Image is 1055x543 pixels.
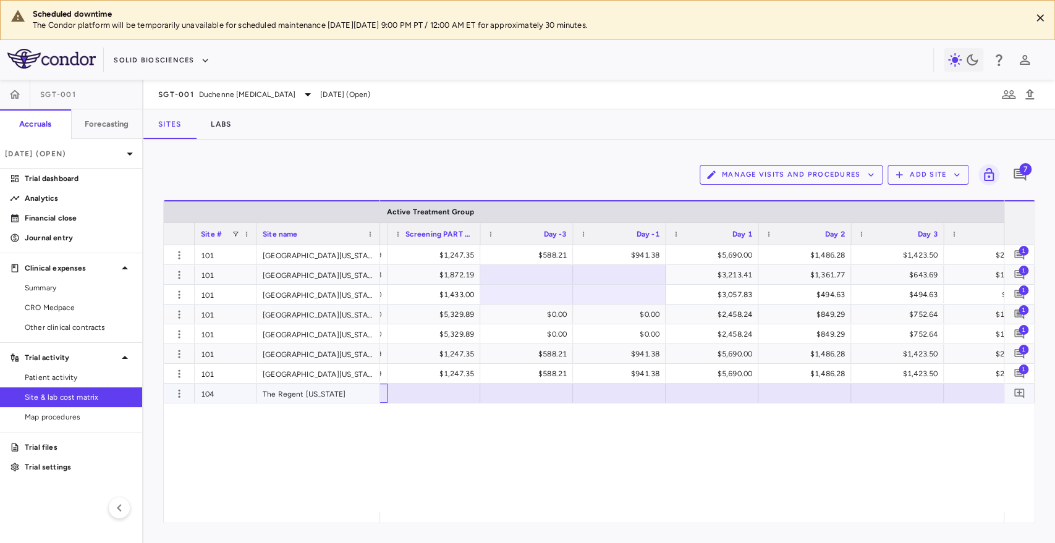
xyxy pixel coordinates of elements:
[25,372,132,383] span: Patient activity
[405,230,474,238] span: Screening PART B - Failure
[1019,344,1028,354] span: 1
[399,344,474,364] div: $1,247.35
[1011,365,1028,382] button: Add comment
[263,230,297,238] span: Site name
[201,230,222,238] span: Site #
[584,344,659,364] div: $941.38
[917,230,938,238] span: Day 3
[25,302,132,313] span: CRO Medpace
[1031,9,1049,27] button: Close
[195,285,256,304] div: 101
[677,245,752,265] div: $5,690.00
[677,285,752,305] div: $3,057.83
[769,364,845,384] div: $1,486.28
[677,265,752,285] div: $3,213.41
[256,265,380,284] div: [GEOGRAPHIC_DATA][US_STATE]
[256,305,380,324] div: [GEOGRAPHIC_DATA][US_STATE]
[769,265,845,285] div: $1,361.77
[1011,326,1028,342] button: Add comment
[158,90,194,99] span: SGT-001
[584,364,659,384] div: $941.38
[1014,288,1025,300] svg: Add comment
[25,263,117,274] p: Clinical expenses
[399,265,474,285] div: $1,872.19
[1019,285,1028,295] span: 1
[1019,163,1032,175] span: 7
[584,305,659,324] div: $0.00
[195,384,256,403] div: 104
[5,148,122,159] p: [DATE] (Open)
[143,109,196,139] button: Sites
[1011,246,1028,263] button: Add comment
[195,245,256,264] div: 101
[491,364,567,384] div: $588.21
[1019,305,1028,314] span: 1
[1011,266,1028,283] button: Add comment
[19,119,51,130] h6: Accruals
[1014,308,1025,320] svg: Add comment
[955,265,1030,285] div: $1,859.69
[195,265,256,284] div: 101
[399,364,474,384] div: $1,247.35
[677,305,752,324] div: $2,458.24
[1019,265,1028,275] span: 1
[955,324,1030,344] div: $1,467.78
[677,324,752,344] div: $2,458.24
[25,442,132,453] p: Trial files
[25,173,132,184] p: Trial dashboard
[85,119,129,130] h6: Forecasting
[973,164,999,185] span: Lock grid
[114,51,209,70] button: Solid Biosciences
[888,165,968,185] button: Add Site
[1011,286,1028,303] button: Add comment
[256,245,380,264] div: [GEOGRAPHIC_DATA][US_STATE]
[399,305,474,324] div: $5,329.89
[256,344,380,363] div: [GEOGRAPHIC_DATA][US_STATE]
[1012,167,1027,182] svg: Add comment
[195,324,256,343] div: 101
[320,89,370,100] span: [DATE] (Open)
[399,245,474,265] div: $1,247.35
[1011,306,1028,322] button: Add comment
[25,213,132,224] p: Financial close
[769,245,845,265] div: $1,486.28
[256,384,380,403] div: The Regent [US_STATE]
[40,90,76,99] span: SGT-001
[769,285,845,305] div: $494.63
[862,245,938,265] div: $1,423.50
[25,392,132,403] span: Site & lab cost matrix
[399,324,474,344] div: $5,329.89
[1014,328,1025,340] svg: Add comment
[399,285,474,305] div: $1,433.00
[256,324,380,343] div: [GEOGRAPHIC_DATA][US_STATE]
[862,344,938,364] div: $1,423.50
[769,344,845,364] div: $1,486.28
[1011,385,1028,402] button: Add comment
[195,344,256,363] div: 101
[636,230,659,238] span: Day -1
[1011,345,1028,362] button: Add comment
[769,324,845,344] div: $849.29
[491,305,567,324] div: $0.00
[199,89,295,100] span: Duchenne [MEDICAL_DATA]
[196,109,246,139] button: Labs
[862,324,938,344] div: $752.64
[677,344,752,364] div: $5,690.00
[955,285,1030,305] div: $992.55
[491,245,567,265] div: $588.21
[1014,269,1025,280] svg: Add comment
[862,305,938,324] div: $752.64
[955,344,1030,364] div: $2,594.64
[25,411,132,423] span: Map procedures
[7,49,96,69] img: logo-full-SnFGN8VE.png
[33,20,1021,31] p: The Condor platform will be temporarily unavailable for scheduled maintenance [DATE][DATE] 9:00 P...
[543,230,567,238] span: Day -3
[33,9,1021,20] div: Scheduled downtime
[824,230,845,238] span: Day 2
[862,285,938,305] div: $494.63
[769,305,845,324] div: $849.29
[1019,245,1028,255] span: 1
[195,364,256,383] div: 101
[25,461,132,473] p: Trial settings
[1014,348,1025,360] svg: Add comment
